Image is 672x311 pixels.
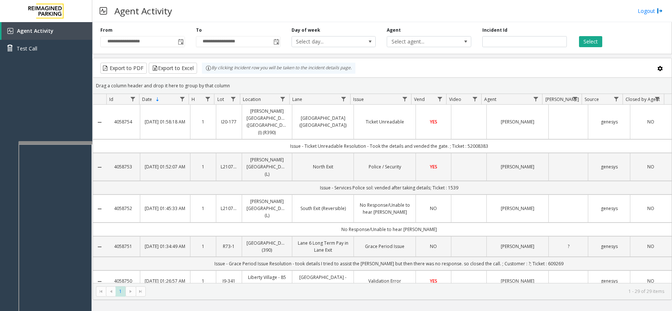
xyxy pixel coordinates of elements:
a: Location Filter Menu [278,94,288,104]
span: YES [430,164,437,170]
span: Agent [484,96,496,102]
a: YES [420,163,447,170]
kendo-pager-info: 1 - 29 of 29 items [150,288,664,294]
a: YES [420,118,447,125]
a: L21078900 [221,163,237,170]
a: NO [635,205,667,212]
img: pageIcon [100,2,107,20]
a: Ticket Unreadable [358,118,411,125]
a: [DATE] 01:34:49 AM [145,243,186,250]
a: NO [635,243,667,250]
a: North Exit [297,163,349,170]
a: Collapse Details [93,164,106,170]
a: [PERSON_NAME] [491,205,544,212]
span: Date [142,96,152,102]
a: Id Filter Menu [128,94,138,104]
a: 1 [195,205,211,212]
a: Date Filter Menu [177,94,187,104]
span: H [192,96,195,102]
span: Source [585,96,599,102]
span: Lot [217,96,224,102]
span: Select agent... [387,36,454,47]
a: [PERSON_NAME] [491,118,544,125]
a: genesys [593,118,625,125]
span: Id [109,96,113,102]
span: YES [430,278,437,284]
a: [DATE] 01:58:18 AM [145,118,186,125]
div: Data table [93,94,672,283]
span: Closed by Agent [626,96,660,102]
a: Source Filter Menu [611,94,621,104]
a: [DATE] 01:52:07 AM [145,163,186,170]
span: [PERSON_NAME] [545,96,579,102]
span: NO [647,205,654,212]
a: Parker Filter Menu [570,94,580,104]
span: NO [647,119,654,125]
a: NO [420,243,447,250]
a: I20-177 [221,118,237,125]
label: From [100,27,113,34]
a: [GEOGRAPHIC_DATA] ([GEOGRAPHIC_DATA]) [297,115,349,129]
a: [PERSON_NAME][GEOGRAPHIC_DATA] ([GEOGRAPHIC_DATA]) (I) (R390) [247,108,287,136]
a: 4058754 [111,118,135,125]
div: By clicking Incident row you will be taken to the incident details page. [202,63,355,74]
a: genesys [593,163,625,170]
a: Issue Filter Menu [400,94,410,104]
img: logout [657,7,663,15]
a: Logout [638,7,663,15]
a: 1 [195,243,211,250]
a: NO [635,163,667,170]
td: No Response/Unable to hear [PERSON_NAME] [106,223,672,236]
img: infoIcon.svg [206,65,211,71]
a: H Filter Menu [203,94,213,104]
a: 1 [195,118,211,125]
a: Collapse Details [93,206,106,212]
a: Collapse Details [93,119,106,125]
button: Export to Excel [149,63,197,74]
a: Collapse Details [93,279,106,284]
a: [DATE] 01:26:57 AM [145,277,186,284]
a: genesys [593,277,625,284]
a: R73-1 [221,243,237,250]
span: Issue [353,96,364,102]
a: NO [635,277,667,284]
a: Lane 6 Long Term Pay in Lane Exit [297,240,349,254]
a: I9-341 [221,277,237,284]
a: [PERSON_NAME][GEOGRAPHIC_DATA] (L) [247,156,287,178]
a: Agent Activity [1,22,92,40]
a: 4058750 [111,277,135,284]
span: NO [647,164,654,170]
span: Page 1 [116,286,125,296]
a: Police / Security [358,163,411,170]
a: NO [420,205,447,212]
span: Test Call [17,45,37,52]
a: YES [420,277,447,284]
span: NO [647,278,654,284]
span: NO [647,243,654,249]
a: South Exit (Reversible) [297,205,349,212]
a: Closed by Agent Filter Menu [652,94,662,104]
a: No Response/Unable to hear [PERSON_NAME] [358,202,411,216]
button: Export to PDF [100,63,147,74]
a: Grace Period Issue [358,243,411,250]
button: Select [579,36,602,47]
a: [GEOGRAPHIC_DATA] - 85 [PERSON_NAME] [297,274,349,288]
a: Validation Error [358,277,411,284]
a: [DATE] 01:45:33 AM [145,205,186,212]
span: Sortable [155,97,161,102]
a: 4058751 [111,243,135,250]
a: Lane Filter Menu [339,94,349,104]
span: Toggle popup [272,36,280,47]
label: To [196,27,202,34]
a: [GEOGRAPHIC_DATA] (390) [247,240,287,254]
span: Agent Activity [17,27,54,34]
span: NO [430,205,437,212]
a: NO [635,118,667,125]
span: Lane [292,96,302,102]
span: Toggle popup [176,36,185,47]
a: 4058752 [111,205,135,212]
span: Vend [414,96,425,102]
a: [PERSON_NAME] [491,277,544,284]
a: 1 [195,163,211,170]
a: Lot Filter Menu [228,94,238,104]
